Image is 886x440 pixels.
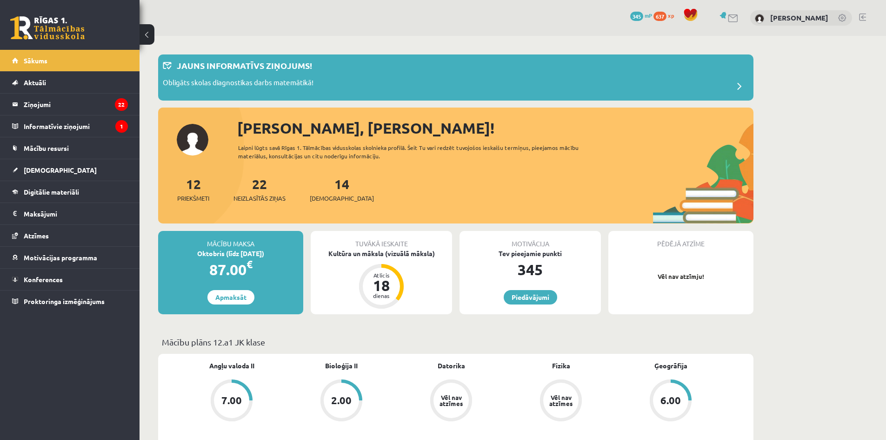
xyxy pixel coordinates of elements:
[653,12,679,19] a: 637 xp
[209,361,254,371] a: Angļu valoda II
[504,290,557,305] a: Piedāvājumi
[506,379,616,423] a: Vēl nav atzīmes
[162,336,750,348] p: Mācību plāns 12.a1 JK klase
[12,247,128,268] a: Motivācijas programma
[331,395,352,406] div: 2.00
[12,94,128,115] a: Ziņojumi22
[12,115,128,137] a: Informatīvie ziņojumi1
[310,194,374,203] span: [DEMOGRAPHIC_DATA]
[311,231,452,249] div: Tuvākā ieskaite
[12,159,128,181] a: [DEMOGRAPHIC_DATA]
[552,361,570,371] a: Fizika
[311,249,452,310] a: Kultūra un māksla (vizuālā māksla) Atlicis 18 dienas
[238,143,595,160] div: Laipni lūgts savā Rīgas 1. Tālmācības vidusskolas skolnieka profilā. Šeit Tu vari redzēt tuvojošo...
[653,12,666,21] span: 637
[12,137,128,159] a: Mācību resursi
[24,203,128,224] legend: Maksājumi
[12,291,128,312] a: Proktoringa izmēģinājums
[158,258,303,281] div: 87.00
[616,379,726,423] a: 6.00
[177,59,312,72] p: Jauns informatīvs ziņojums!
[233,194,286,203] span: Neizlasītās ziņas
[163,59,749,96] a: Jauns informatīvs ziņojums! Obligāts skolas diagnostikas darbs matemātikā!
[24,56,47,65] span: Sākums
[158,249,303,258] div: Oktobris (līdz [DATE])
[438,394,464,406] div: Vēl nav atzīmes
[24,166,97,174] span: [DEMOGRAPHIC_DATA]
[770,13,828,22] a: [PERSON_NAME]
[630,12,643,21] span: 345
[460,258,601,281] div: 345
[367,293,395,298] div: dienas
[24,275,63,284] span: Konferences
[12,72,128,93] a: Aktuāli
[24,144,69,152] span: Mācību resursi
[311,249,452,258] div: Kultūra un māksla (vizuālā māksla)
[12,269,128,290] a: Konferences
[163,77,313,90] p: Obligāts skolas diagnostikas darbs matemātikā!
[237,117,753,139] div: [PERSON_NAME], [PERSON_NAME]!
[207,290,254,305] a: Apmaksāt
[310,176,374,203] a: 14[DEMOGRAPHIC_DATA]
[460,249,601,258] div: Tev pieejamie punkti
[115,98,128,111] i: 22
[654,361,687,371] a: Ģeogrāfija
[12,225,128,246] a: Atzīmes
[24,115,128,137] legend: Informatīvie ziņojumi
[158,231,303,249] div: Mācību maksa
[367,272,395,278] div: Atlicis
[608,231,753,249] div: Pēdējā atzīme
[645,12,652,19] span: mP
[668,12,674,19] span: xp
[246,257,253,271] span: €
[460,231,601,249] div: Motivācija
[630,12,652,19] a: 345 mP
[233,176,286,203] a: 22Neizlasītās ziņas
[115,120,128,133] i: 1
[396,379,506,423] a: Vēl nav atzīmes
[12,203,128,224] a: Maksājumi
[24,231,49,240] span: Atzīmes
[10,16,85,40] a: Rīgas 1. Tālmācības vidusskola
[24,188,79,196] span: Digitālie materiāli
[438,361,465,371] a: Datorika
[24,78,46,87] span: Aktuāli
[12,50,128,71] a: Sākums
[24,297,105,305] span: Proktoringa izmēģinājums
[177,194,209,203] span: Priekšmeti
[12,181,128,203] a: Digitālie materiāli
[755,14,764,23] img: Roberts Demidovičs
[24,94,128,115] legend: Ziņojumi
[325,361,358,371] a: Bioloģija II
[24,253,97,262] span: Motivācijas programma
[177,379,286,423] a: 7.00
[221,395,242,406] div: 7.00
[548,394,574,406] div: Vēl nav atzīmes
[286,379,396,423] a: 2.00
[177,176,209,203] a: 12Priekšmeti
[367,278,395,293] div: 18
[660,395,681,406] div: 6.00
[613,272,749,281] p: Vēl nav atzīmju!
